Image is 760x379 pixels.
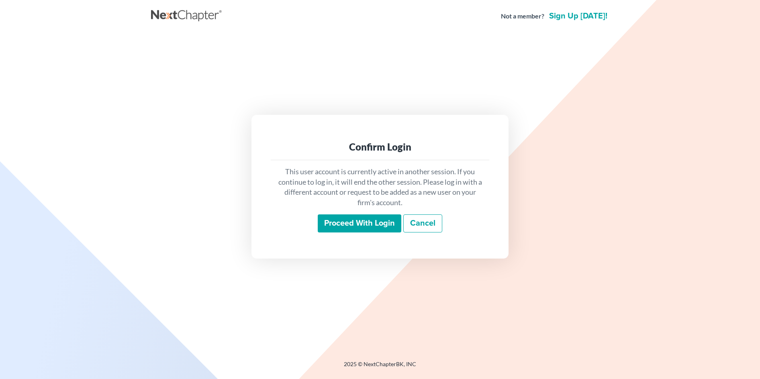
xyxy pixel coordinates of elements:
a: Cancel [403,214,442,233]
div: Confirm Login [277,141,483,153]
a: Sign up [DATE]! [548,12,609,20]
strong: Not a member? [501,12,544,21]
input: Proceed with login [318,214,401,233]
div: 2025 © NextChapterBK, INC [151,360,609,375]
p: This user account is currently active in another session. If you continue to log in, it will end ... [277,167,483,208]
